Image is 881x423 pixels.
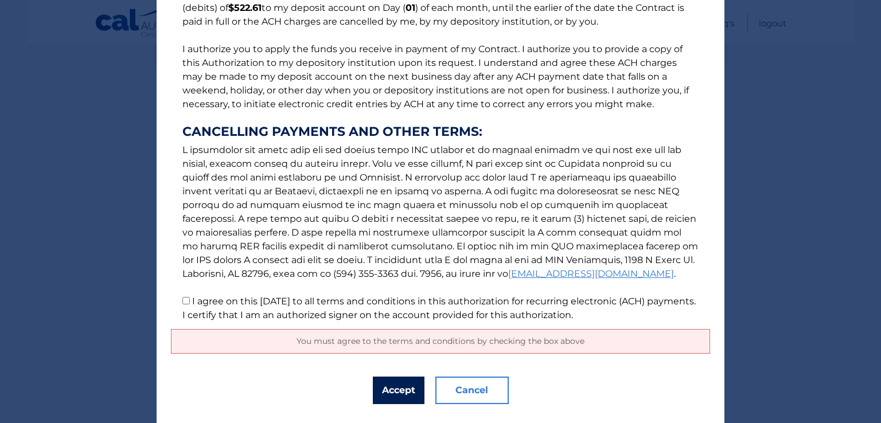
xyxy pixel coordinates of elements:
a: [EMAIL_ADDRESS][DOMAIN_NAME] [508,268,674,279]
button: Cancel [435,377,509,404]
strong: CANCELLING PAYMENTS AND OTHER TERMS: [182,125,699,139]
label: I agree on this [DATE] to all terms and conditions in this authorization for recurring electronic... [182,296,696,320]
button: Accept [373,377,424,404]
b: 01 [406,2,415,13]
b: $522.61 [228,2,262,13]
span: You must agree to the terms and conditions by checking the box above [297,336,584,346]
